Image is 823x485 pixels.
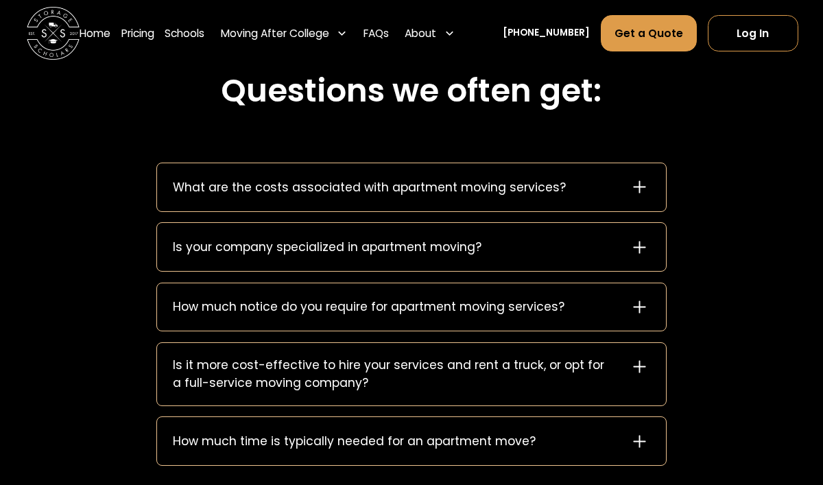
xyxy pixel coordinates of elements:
a: Schools [165,14,204,51]
a: Pricing [121,14,154,51]
a: Get a Quote [601,15,697,51]
img: Storage Scholars main logo [27,7,80,60]
h2: Questions we often get: [156,71,667,110]
a: Home [80,14,110,51]
a: [PHONE_NUMBER] [503,26,590,40]
div: About [399,14,460,51]
div: About [405,25,436,41]
a: Log In [708,15,798,51]
div: Is it more cost-effective to hire your services and rent a truck, or opt for a full-service movin... [173,356,612,392]
div: Moving After College [221,25,329,41]
div: How much time is typically needed for an apartment move? [173,432,536,450]
div: Is your company specialized in apartment moving? [173,238,481,256]
div: Moving After College [215,14,353,51]
div: What are the costs associated with apartment moving services? [173,178,566,196]
a: FAQs [363,14,389,51]
div: How much notice do you require for apartment moving services? [173,298,564,316]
